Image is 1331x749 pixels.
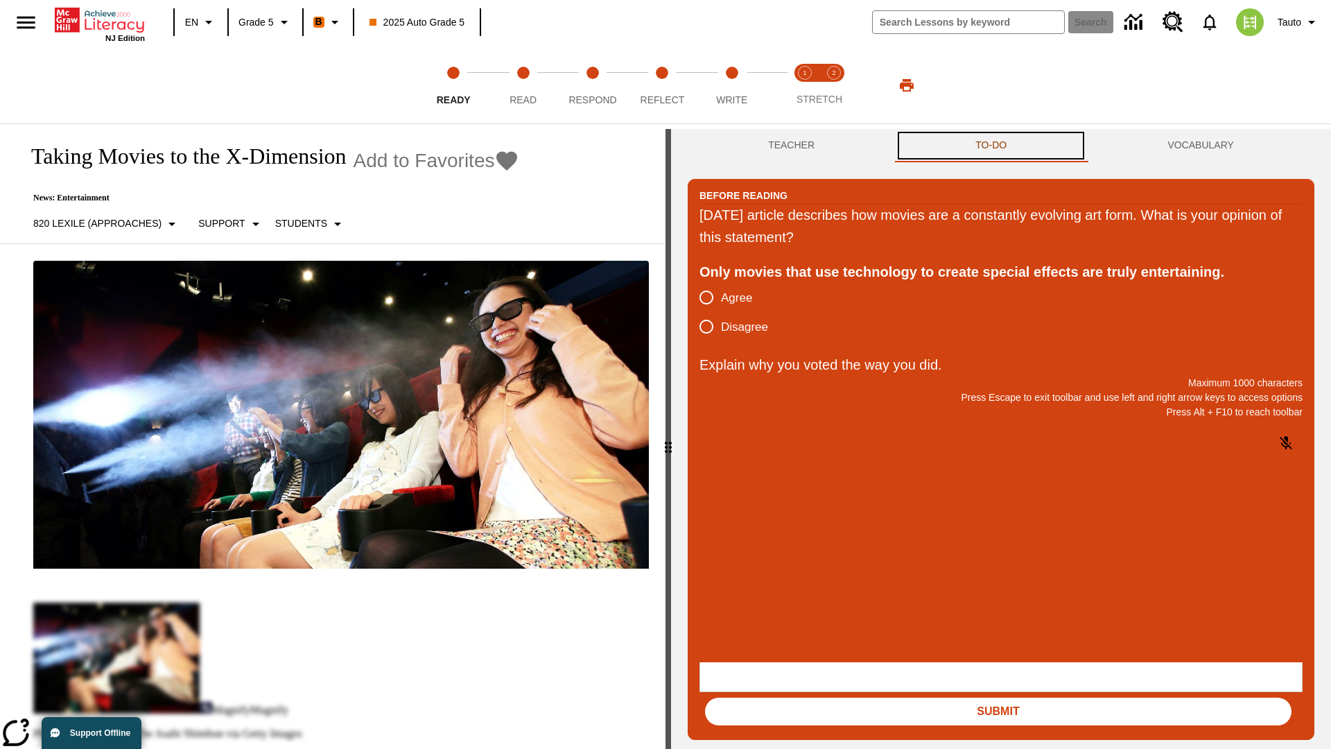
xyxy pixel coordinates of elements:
span: Grade 5 [238,15,274,30]
p: News: Entertainment [17,193,519,203]
img: Panel in front of the seats sprays water mist to the happy audience at a 4DX-equipped theater. [33,261,649,569]
button: Select Lexile, 820 Lexile (Approaches) [28,212,186,236]
button: Add to Favorites - Taking Movies to the X-Dimension [354,148,520,173]
div: [DATE] article describes how movies are a constantly evolving art form. What is your opinion of t... [699,204,1303,248]
span: Support Offline [70,728,130,738]
img: avatar image [1236,8,1264,36]
h1: Taking Movies to the X-Dimension [17,144,347,169]
button: Ready step 1 of 5 [413,47,494,123]
span: STRETCH [797,94,842,105]
button: Grade: Grade 5, Select a grade [233,10,298,35]
button: Stretch Respond step 2 of 2 [814,47,854,123]
button: Support Offline [42,717,141,749]
button: Submit [705,698,1291,725]
span: Reflect [641,94,685,105]
button: Stretch Read step 1 of 2 [785,47,825,123]
button: Read step 2 of 5 [482,47,563,123]
h2: Before Reading [699,188,788,203]
span: Add to Favorites [354,150,495,172]
button: Teacher [688,129,895,162]
button: Boost Class color is orange. Change class color [308,10,349,35]
button: Click to activate and allow voice recognition [1269,427,1303,460]
button: Language: EN, Select a language [179,10,223,35]
div: Instructional Panel Tabs [688,129,1314,162]
button: Scaffolds, Support [193,212,269,236]
div: Only movies that use technology to create special effects are truly entertaining. [699,261,1303,283]
button: Respond step 3 of 5 [553,47,633,123]
button: Select Student [270,212,351,236]
span: Ready [437,94,471,105]
input: search field [873,11,1064,33]
span: Read [510,94,537,105]
span: Respond [568,94,616,105]
button: Open side menu [6,2,46,43]
span: Agree [721,289,752,307]
span: B [315,13,322,31]
div: activity [671,129,1331,749]
a: Resource Center, Will open in new tab [1154,3,1192,41]
div: Press Enter or Spacebar and then press right and left arrow keys to move the slider [665,129,671,749]
span: NJ Edition [105,34,145,42]
span: 2025 Auto Grade 5 [369,15,465,30]
a: Data Center [1116,3,1154,42]
body: Explain why you voted the way you did. Maximum 1000 characters Press Alt + F10 to reach toolbar P... [6,11,202,24]
p: Support [198,216,245,231]
span: EN [185,15,198,30]
span: Disagree [721,318,768,336]
p: Explain why you voted the way you did. [699,354,1303,376]
p: Press Escape to exit toolbar and use left and right arrow keys to access options [699,390,1303,405]
button: Print [885,73,929,98]
span: Write [716,94,747,105]
button: Reflect step 4 of 5 [622,47,702,123]
text: 2 [832,69,835,76]
button: Profile/Settings [1272,10,1325,35]
p: Press Alt + F10 to reach toolbar [699,405,1303,420]
button: TO-DO [895,129,1087,162]
p: Maximum 1000 characters [699,376,1303,390]
button: VOCABULARY [1087,129,1314,162]
button: Select a new avatar [1228,4,1272,40]
span: Tauto [1278,15,1301,30]
a: Notifications [1192,4,1228,40]
button: Write step 5 of 5 [692,47,772,123]
text: 1 [803,69,806,76]
div: poll [699,283,779,341]
div: Home [55,5,145,42]
p: 820 Lexile (Approaches) [33,216,162,231]
p: Students [275,216,327,231]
